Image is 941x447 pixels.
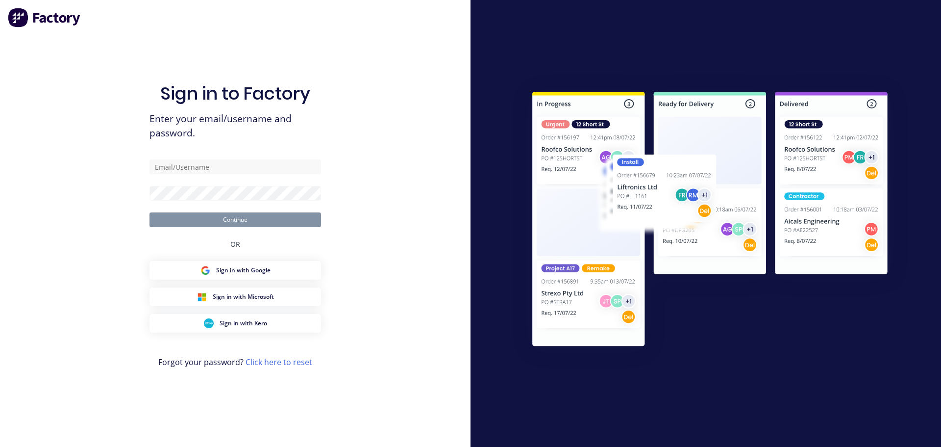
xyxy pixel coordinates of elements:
[230,227,240,261] div: OR
[511,72,909,369] img: Sign in
[149,314,321,333] button: Xero Sign inSign in with Xero
[197,292,207,302] img: Microsoft Sign in
[8,8,81,27] img: Factory
[200,265,210,275] img: Google Sign in
[216,266,271,275] span: Sign in with Google
[149,159,321,174] input: Email/Username
[213,292,274,301] span: Sign in with Microsoft
[204,318,214,328] img: Xero Sign in
[246,357,312,368] a: Click here to reset
[149,261,321,280] button: Google Sign inSign in with Google
[160,83,310,104] h1: Sign in to Factory
[149,212,321,227] button: Continue
[158,356,312,368] span: Forgot your password?
[149,288,321,306] button: Microsoft Sign inSign in with Microsoft
[149,112,321,140] span: Enter your email/username and password.
[220,319,267,328] span: Sign in with Xero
